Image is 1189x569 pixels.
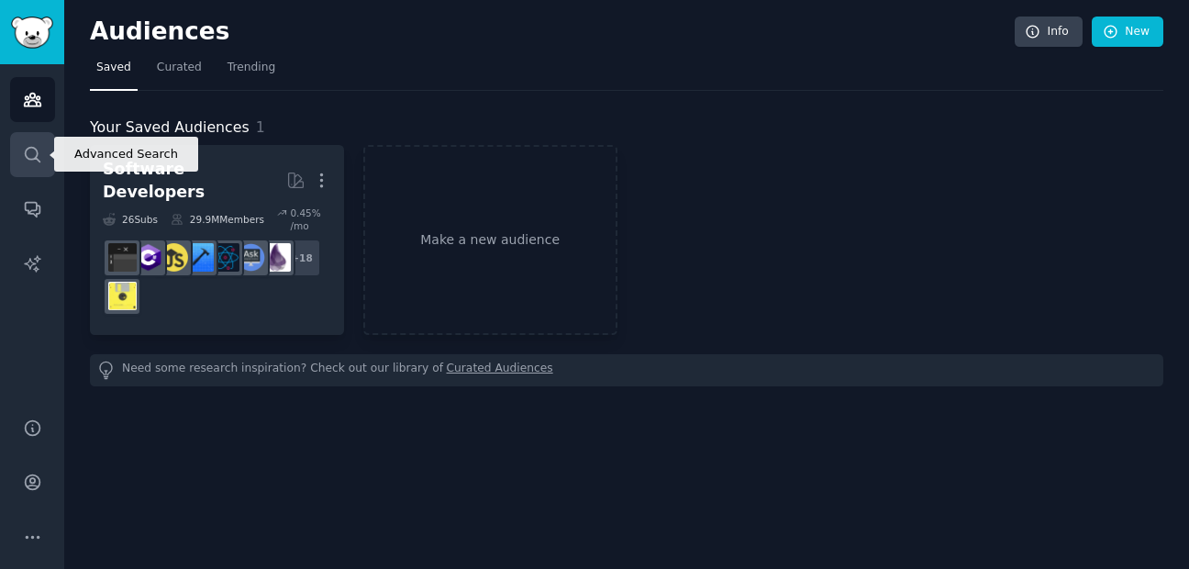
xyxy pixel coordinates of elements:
a: Make a new audience [363,145,617,335]
span: 1 [256,118,265,136]
div: + 18 [283,239,321,277]
img: reactnative [211,243,239,272]
span: Your Saved Audiences [90,117,250,139]
a: Curated Audiences [447,361,553,380]
img: AskComputerScience [237,243,265,272]
img: software [108,243,137,272]
img: csharp [134,243,162,272]
span: Curated [157,60,202,76]
a: Software Developers26Subs29.9MMembers0.45% /mo+18elixirAskComputerSciencereactnativeiOSProgrammin... [90,145,344,335]
img: iOSProgramming [185,243,214,272]
h2: Audiences [90,17,1015,47]
div: Need some research inspiration? Check out our library of [90,354,1163,386]
img: learnjavascript [160,243,188,272]
img: elixir [262,243,291,272]
a: New [1092,17,1163,48]
span: Trending [228,60,275,76]
div: 26 Sub s [103,206,158,232]
a: Trending [221,53,282,91]
a: Saved [90,53,138,91]
div: 29.9M Members [171,206,264,232]
div: Software Developers [103,158,286,203]
a: Info [1015,17,1083,48]
span: Saved [96,60,131,76]
div: 0.45 % /mo [290,206,330,232]
img: ExperiencedDevs [108,282,137,310]
img: GummySearch logo [11,17,53,49]
a: Curated [150,53,208,91]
